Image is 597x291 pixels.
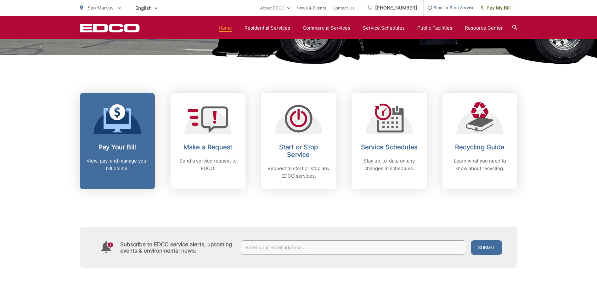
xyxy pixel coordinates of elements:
[219,24,232,32] a: Home
[449,143,511,151] h2: Recycling Guide
[333,4,355,12] a: Contact Us
[481,4,511,12] span: Pay My Bill
[80,24,140,32] a: EDCD logo. Return to the homepage.
[131,3,162,14] span: English
[260,4,290,12] a: About EDCO
[296,4,326,12] a: News & Events
[120,241,235,254] h4: Subscribe to EDCO service alerts, upcoming events & environmental news:
[171,93,245,189] a: Make a Request Send a service request to EDCO.
[471,240,502,255] button: Submit
[86,157,149,172] p: View, pay, and manage your bill online.
[86,143,149,151] h2: Pay Your Bill
[358,157,420,172] p: Stay up-to-date on any changes in schedules.
[80,93,155,189] a: Pay Your Bill View, pay, and manage your bill online.
[241,240,466,255] input: Enter your email address...
[177,157,239,172] p: Send a service request to EDCO.
[268,165,330,180] p: Request to start or stop any EDCO services.
[449,157,511,172] p: Learn what you need to know about recycling.
[268,143,330,158] h2: Start or Stop Service
[177,143,239,151] h2: Make a Request
[363,24,405,32] a: Service Schedules
[465,24,503,32] a: Resource Center
[87,5,114,11] span: San Marcos
[442,93,517,189] a: Recycling Guide Learn what you need to know about recycling.
[352,93,427,189] a: Service Schedules Stay up-to-date on any changes in schedules.
[417,24,452,32] a: Public Facilities
[245,24,290,32] a: Residential Services
[303,24,350,32] a: Commercial Services
[358,143,420,151] h2: Service Schedules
